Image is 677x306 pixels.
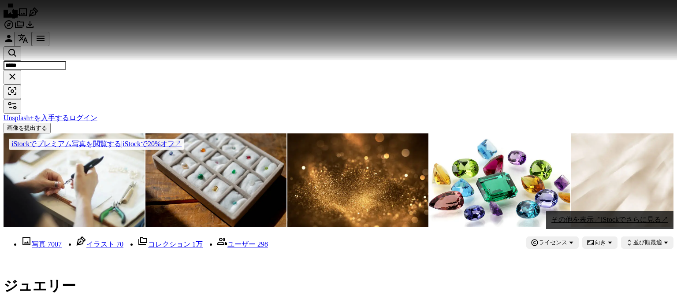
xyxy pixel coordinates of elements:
[601,216,668,223] span: iStockでさらに見る ↗
[429,133,570,227] img: 宝石の詰め合わせ
[48,240,62,248] span: 7007
[4,70,21,85] button: 全てクリア
[32,32,49,46] button: メニュー
[582,236,617,249] button: 向き
[145,133,286,227] img: ジュエリーとジュエリーコンテナ。
[4,133,145,227] img: 女性の宝石類を作る
[4,99,21,114] button: フィルター
[539,239,567,246] span: ライセンス
[526,236,579,249] button: ライセンス
[192,240,203,248] span: 1万
[4,46,673,99] form: サイト内でビジュアルを探す
[138,240,203,248] a: コレクション 1万
[14,24,25,31] a: コレクション
[18,11,28,19] a: 写真
[595,239,606,246] span: 向き
[217,240,268,248] a: ユーザー 298
[25,24,35,31] a: ダウンロード履歴
[4,85,21,99] button: ビジュアル検索
[4,277,673,296] h1: ジュエリー
[69,114,97,122] a: ログイン
[621,236,673,249] button: 並び順最適
[4,133,190,155] a: iStockでプレミアム写真を閲覧する|iStockで20%オフ↗
[14,32,32,46] button: 言語
[4,24,14,31] a: 探す
[551,216,601,223] span: その他を表示 ↗
[257,240,268,248] span: 298
[116,240,123,248] span: 70
[9,139,184,150] div: iStockで20%オフ ↗
[28,11,39,19] a: イラスト
[4,11,18,19] a: ホーム — Unsplash
[4,46,21,61] button: Unsplashで検索する
[633,239,651,246] span: 並び順
[21,240,62,248] a: 写真 7007
[546,211,673,229] a: その他を表示↗iStockでさらに見る↗
[4,37,14,45] a: ログイン / 登録する
[633,239,662,247] span: 最適
[11,140,123,147] span: iStockでプレミアム写真を閲覧する |
[287,133,428,227] img: 抽象的なグリッターの背景 - ボケ、被写界深度の浅い、選択的フォーカス - ゴールドカラー、クリスマス、お祝い
[4,114,69,122] a: Unsplash+を入手する
[76,240,123,248] a: イラスト 70
[4,123,51,133] button: 画像を提出する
